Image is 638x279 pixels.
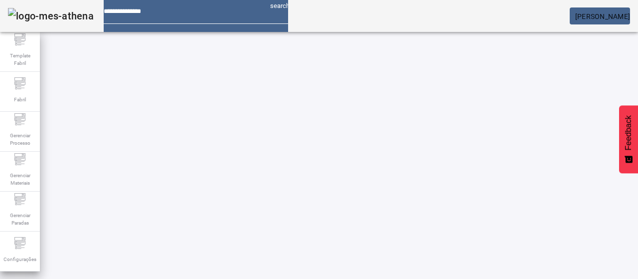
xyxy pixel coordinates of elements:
[0,253,39,266] span: Configurações
[575,12,630,20] span: [PERSON_NAME]
[5,49,35,70] span: Template Fabril
[5,129,35,150] span: Gerenciar Processo
[11,93,29,106] span: Fabril
[8,8,94,24] img: logo-mes-athena
[619,105,638,173] button: Feedback - Mostrar pesquisa
[5,209,35,230] span: Gerenciar Paradas
[624,115,633,150] span: Feedback
[5,169,35,190] span: Gerenciar Materiais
